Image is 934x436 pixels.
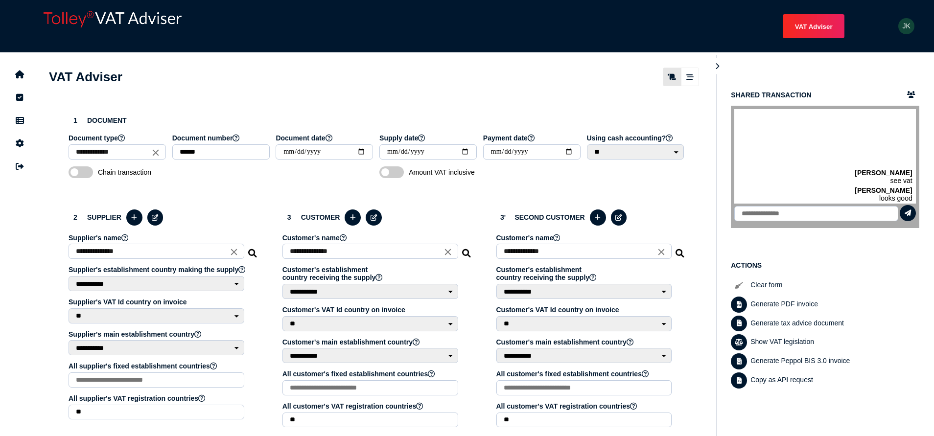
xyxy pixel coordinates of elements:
h1: Shared transaction [731,91,811,99]
div: 3 [282,210,296,224]
div: app logo [39,7,209,45]
label: All supplier's VAT registration countries [69,394,246,402]
label: Using cash accounting? [587,134,686,142]
span: looks good [879,194,912,202]
h1: Actions [731,261,919,269]
i: Search a customer in the database [676,246,685,254]
label: All supplier's fixed establishment countries [69,362,246,370]
menu: navigate products [214,14,844,38]
label: All customer's VAT registration countries [496,402,674,410]
button: Home [9,64,30,85]
mat-button-toggle: Stepper view [681,68,699,86]
label: Supply date [379,134,478,142]
div: Generate tax advice document [748,314,919,333]
h1: VAT Adviser [49,69,122,85]
label: Supplier's main establishment country [69,330,246,338]
div: Generate PDF invoice [748,295,919,314]
div: 3' [496,210,510,224]
h3: Supplier [69,208,258,227]
div: 2 [69,210,82,224]
i: Close [656,247,667,257]
i: Data manager [16,120,24,121]
i: Search for a dummy customer [462,246,472,254]
button: Tasks [9,87,30,108]
label: [PERSON_NAME] [855,186,912,194]
label: Supplier's VAT Id country on invoice [69,298,246,306]
label: Payment date [483,134,582,142]
button: Edit selected thirdpary in the database [611,209,627,226]
label: All customer's VAT registration countries [282,402,460,410]
button: Edit selected customer in the database [366,209,382,226]
label: Customer's name [282,234,460,242]
span: see vat [890,177,912,184]
button: Add a new customer to the database [345,209,361,226]
label: Customer's name [496,234,674,242]
label: Customer's main establishment country [282,338,460,346]
app-chat-window: Shared transaction chat [731,106,919,228]
i: Search for a dummy seller [248,246,258,254]
mat-button-toggle: Classic scrolling page view [663,68,681,86]
button: Toggle chat [903,87,919,103]
div: Generate Peppol BIS 3.0 invoice [748,352,919,371]
div: Show VAT legislation [748,333,919,352]
label: Customer's establishment country receiving the supply [282,266,460,281]
h3: second customer [496,208,686,227]
button: Shows a dropdown of VAT Advisor options [783,14,844,38]
button: Edit selected supplier in the database [147,209,163,226]
button: Add a new supplier to the database [126,209,142,226]
label: Customer's VAT Id country on invoice [496,306,674,314]
i: Close [229,247,239,257]
label: [PERSON_NAME] [855,169,912,177]
label: Customer's main establishment country [496,338,674,346]
h3: Document [69,114,685,127]
label: Supplier's name [69,234,246,242]
button: Hide [709,58,725,74]
button: Generate tax advice document [731,316,747,332]
label: All customer's fixed establishment countries [496,370,674,378]
label: Document type [69,134,167,142]
app-field: Select a document type [69,134,167,166]
button: Data manager [9,110,30,131]
button: Generate pdf [731,297,747,313]
div: 1 [69,114,82,127]
label: Customer's establishment country receiving the supply [496,266,674,281]
label: All customer's fixed establishment countries [282,370,460,378]
label: Document number [172,134,271,142]
label: Supplier's establishment country making the supply [69,266,246,274]
button: Sign out [9,156,30,177]
button: Show VAT legislation [731,334,747,350]
span: Amount VAT inclusive [409,168,512,176]
div: Profile settings [898,18,914,34]
span: Chain transaction [98,168,201,176]
div: Copy as API request [748,371,919,390]
label: Document date [276,134,374,142]
i: Close [443,247,453,257]
label: Customer's VAT Id country on invoice [282,306,460,314]
button: Copy data as API request body to clipboard [731,372,747,389]
i: Close [150,147,161,158]
button: Add a new thirdpary to the database [590,209,606,226]
button: Manage settings [9,133,30,154]
h3: Customer [282,208,472,227]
